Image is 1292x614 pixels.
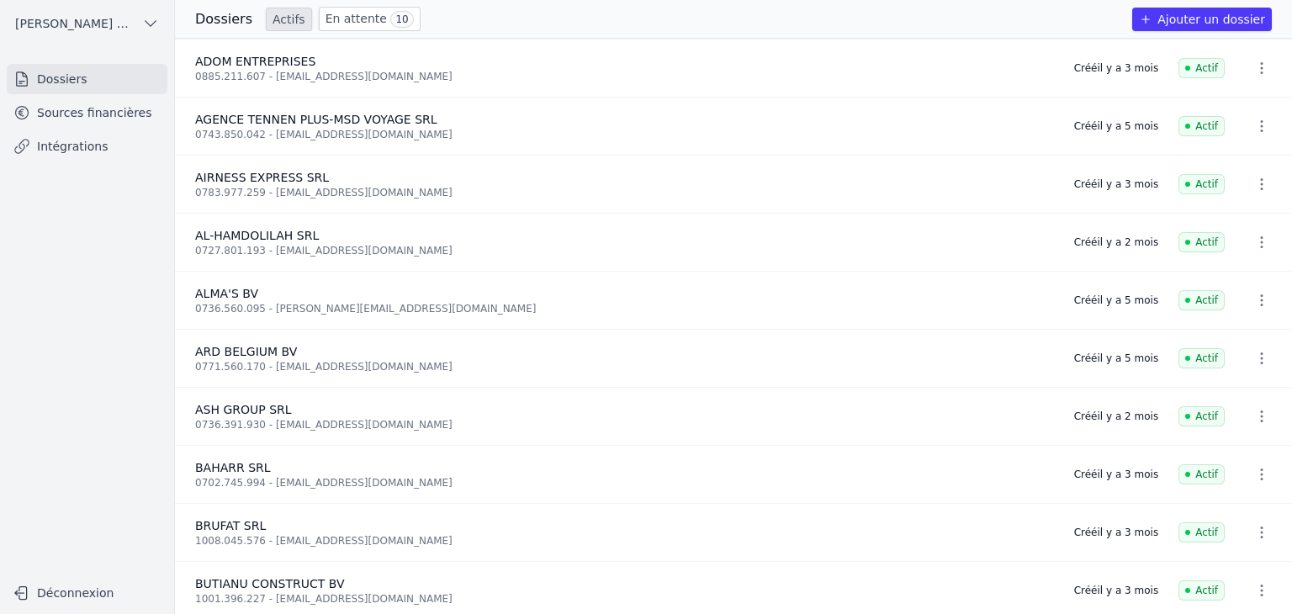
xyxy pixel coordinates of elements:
a: Intégrations [7,131,167,161]
span: Actif [1178,406,1225,426]
span: AL-HAMDOLILAH SRL [195,229,319,242]
span: Actif [1178,116,1225,136]
div: 0743.850.042 - [EMAIL_ADDRESS][DOMAIN_NAME] [195,128,1054,141]
span: Actif [1178,580,1225,601]
div: 0702.745.994 - [EMAIL_ADDRESS][DOMAIN_NAME] [195,476,1054,490]
div: Créé il y a 2 mois [1074,410,1158,423]
div: Créé il y a 3 mois [1074,584,1158,597]
div: 0727.801.193 - [EMAIL_ADDRESS][DOMAIN_NAME] [195,244,1054,257]
div: Créé il y a 5 mois [1074,352,1158,365]
div: 0771.560.170 - [EMAIL_ADDRESS][DOMAIN_NAME] [195,360,1054,373]
div: 0736.560.095 - [PERSON_NAME][EMAIL_ADDRESS][DOMAIN_NAME] [195,302,1054,315]
span: ASH GROUP SRL [195,403,292,416]
div: Créé il y a 3 mois [1074,61,1158,75]
button: Ajouter un dossier [1132,8,1272,31]
span: ALMA'S BV [195,287,258,300]
span: BRUFAT SRL [195,519,266,532]
h3: Dossiers [195,9,252,29]
span: Actif [1178,174,1225,194]
span: Actif [1178,348,1225,368]
span: Actif [1178,522,1225,543]
span: 10 [390,11,413,28]
span: AIRNESS EXPRESS SRL [195,171,329,184]
span: Actif [1178,58,1225,78]
div: Créé il y a 3 mois [1074,177,1158,191]
span: Actif [1178,290,1225,310]
div: Créé il y a 3 mois [1074,468,1158,481]
span: ADOM ENTREPRISES [195,55,315,68]
a: Actifs [266,8,312,31]
span: Actif [1178,232,1225,252]
button: [PERSON_NAME] ET PARTNERS SRL [7,10,167,37]
div: 0885.211.607 - [EMAIL_ADDRESS][DOMAIN_NAME] [195,70,1054,83]
span: [PERSON_NAME] ET PARTNERS SRL [15,15,135,32]
div: Créé il y a 5 mois [1074,294,1158,307]
a: En attente 10 [319,7,421,31]
span: BAHARR SRL [195,461,271,474]
a: Dossiers [7,64,167,94]
div: 1001.396.227 - [EMAIL_ADDRESS][DOMAIN_NAME] [195,592,1054,606]
div: 0736.391.930 - [EMAIL_ADDRESS][DOMAIN_NAME] [195,418,1054,431]
button: Déconnexion [7,580,167,606]
div: 1008.045.576 - [EMAIL_ADDRESS][DOMAIN_NAME] [195,534,1054,548]
span: AGENCE TENNEN PLUS-MSD VOYAGE SRL [195,113,437,126]
span: Actif [1178,464,1225,484]
a: Sources financières [7,98,167,128]
div: 0783.977.259 - [EMAIL_ADDRESS][DOMAIN_NAME] [195,186,1054,199]
div: Créé il y a 5 mois [1074,119,1158,133]
span: ARD BELGIUM BV [195,345,297,358]
div: Créé il y a 2 mois [1074,236,1158,249]
div: Créé il y a 3 mois [1074,526,1158,539]
span: BUTIANU CONSTRUCT BV [195,577,345,590]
